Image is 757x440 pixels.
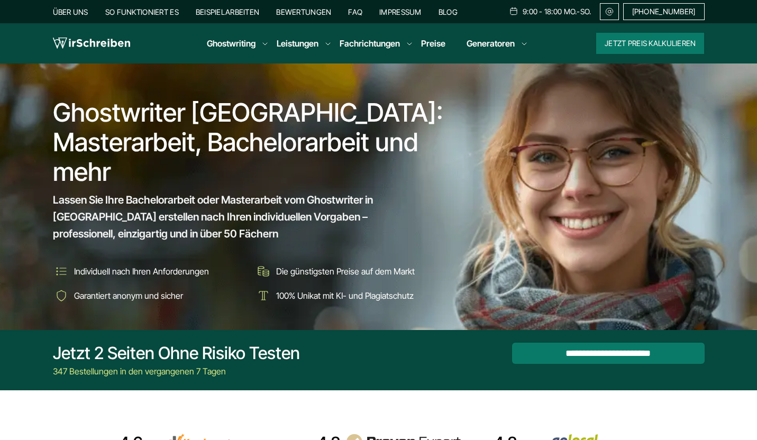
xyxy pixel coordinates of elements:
[523,7,591,16] span: 9:00 - 18:00 Mo.-So.
[421,38,445,49] a: Preise
[53,365,300,378] div: 347 Bestellungen in den vergangenen 7 Tagen
[379,7,422,16] a: Impressum
[255,287,450,304] li: 100% Unikat mit KI- und Plagiatschutz
[105,7,179,16] a: So funktioniert es
[467,37,515,50] a: Generatoren
[276,7,331,16] a: Bewertungen
[53,343,300,364] div: Jetzt 2 Seiten ohne Risiko testen
[196,7,259,16] a: Beispielarbeiten
[255,263,450,280] li: Die günstigsten Preise auf dem Markt
[255,287,272,304] img: 100% Unikat mit KI- und Plagiatschutz
[53,287,70,304] img: Garantiert anonym und sicher
[53,35,130,51] img: logo wirschreiben
[53,263,248,280] li: Individuell nach Ihren Anforderungen
[53,7,88,16] a: Über uns
[53,287,248,304] li: Garantiert anonym und sicher
[255,263,272,280] img: Die günstigsten Preise auf dem Markt
[623,3,705,20] a: [PHONE_NUMBER]
[340,37,400,50] a: Fachrichtungen
[439,7,458,16] a: Blog
[53,263,70,280] img: Individuell nach Ihren Anforderungen
[348,7,362,16] a: FAQ
[632,7,696,16] span: [PHONE_NUMBER]
[53,191,431,242] span: Lassen Sie Ihre Bachelorarbeit oder Masterarbeit vom Ghostwriter in [GEOGRAPHIC_DATA] erstellen n...
[596,33,704,54] button: Jetzt Preis kalkulieren
[53,98,451,187] h1: Ghostwriter [GEOGRAPHIC_DATA]: Masterarbeit, Bachelorarbeit und mehr
[509,7,518,15] img: Schedule
[207,37,256,50] a: Ghostwriting
[277,37,318,50] a: Leistungen
[605,7,614,16] img: Email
